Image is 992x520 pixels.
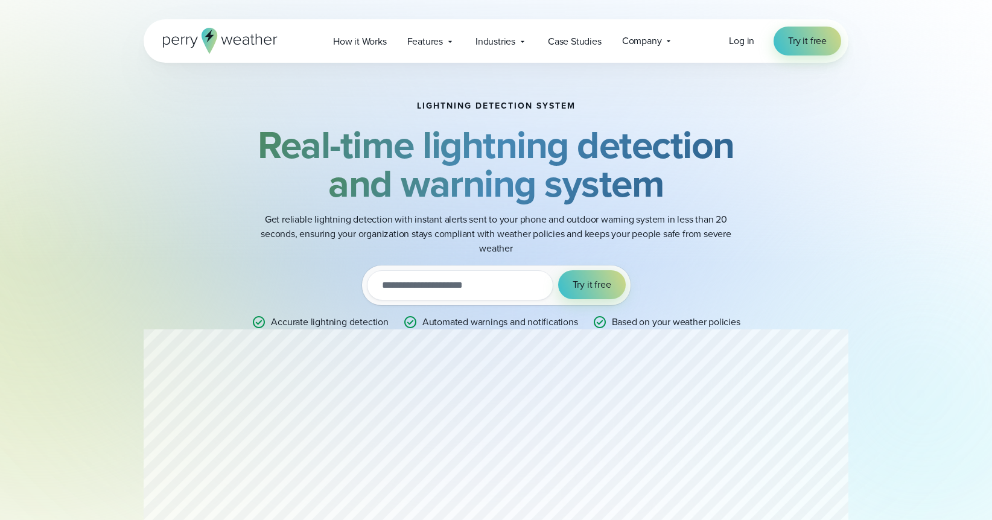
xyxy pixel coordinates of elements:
[729,34,754,48] a: Log in
[573,277,611,292] span: Try it free
[622,34,662,48] span: Company
[774,27,841,55] a: Try it free
[255,212,737,256] p: Get reliable lightning detection with instant alerts sent to your phone and outdoor warning syste...
[323,29,397,54] a: How it Works
[788,34,827,48] span: Try it free
[612,315,740,329] p: Based on your weather policies
[417,101,576,111] h1: Lightning detection system
[333,34,387,49] span: How it Works
[407,34,443,49] span: Features
[548,34,602,49] span: Case Studies
[258,116,734,212] strong: Real-time lightning detection and warning system
[475,34,515,49] span: Industries
[558,270,626,299] button: Try it free
[422,315,578,329] p: Automated warnings and notifications
[271,315,388,329] p: Accurate lightning detection
[538,29,612,54] a: Case Studies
